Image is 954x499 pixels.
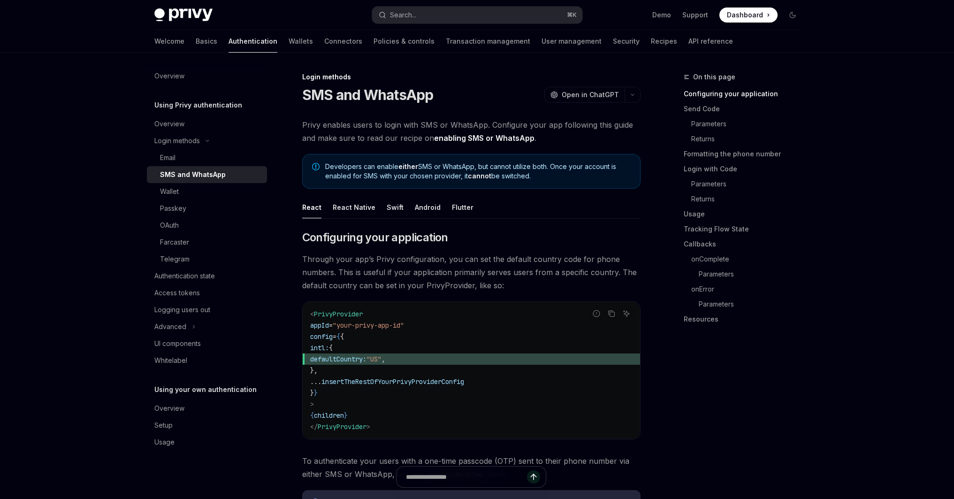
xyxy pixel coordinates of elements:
[340,332,344,341] span: {
[147,234,267,251] a: Farcaster
[147,200,267,217] a: Passkey
[366,422,370,431] span: >
[147,268,267,284] a: Authentication state
[434,133,534,143] a: enabling SMS or WhatsApp
[693,71,735,83] span: On this page
[147,417,267,434] a: Setup
[684,161,808,177] a: Login with Code
[154,321,186,332] div: Advanced
[652,10,671,20] a: Demo
[684,237,808,252] a: Callbacks
[147,183,267,200] a: Wallet
[310,332,333,341] span: config
[196,30,217,53] a: Basics
[372,7,582,23] button: Open search
[366,355,382,363] span: "US"
[160,203,186,214] div: Passkey
[147,115,267,132] a: Overview
[321,377,464,386] span: insertTheRestOfYourPrivyProviderConfig
[302,230,448,245] span: Configuring your application
[154,70,184,82] div: Overview
[684,297,808,312] a: Parameters
[684,86,808,101] a: Configuring your application
[398,162,418,170] strong: either
[620,307,633,320] button: Ask AI
[590,307,603,320] button: Report incorrect code
[147,68,267,84] a: Overview
[329,321,333,330] span: =
[684,312,808,327] a: Resources
[310,310,314,318] span: <
[147,166,267,183] a: SMS and WhatsApp
[302,86,434,103] h1: SMS and WhatsApp
[682,10,708,20] a: Support
[684,146,808,161] a: Formatting the phone number
[229,30,277,53] a: Authentication
[684,101,808,116] a: Send Code
[154,384,257,395] h5: Using your own authentication
[382,355,385,363] span: ,
[154,420,173,431] div: Setup
[310,344,329,352] span: intl:
[542,30,602,53] a: User management
[684,267,808,282] a: Parameters
[452,196,473,218] div: Flutter
[154,100,242,111] h5: Using Privy authentication
[310,377,321,386] span: ...
[684,252,808,267] a: onComplete
[387,196,404,218] div: Swift
[336,332,340,341] span: {
[147,301,267,318] a: Logging users out
[310,411,314,420] span: {
[160,152,176,163] div: Email
[527,470,540,484] button: Send message
[613,30,640,53] a: Security
[544,87,625,103] button: Open in ChatGPT
[154,118,184,130] div: Overview
[329,344,333,352] span: {
[310,366,318,375] span: },
[567,11,577,19] span: ⌘ K
[302,72,641,82] div: Login methods
[446,30,530,53] a: Transaction management
[302,454,641,481] span: To authenticate your users with a one-time passcode (OTP) sent to their phone number via either S...
[310,355,366,363] span: defaultCountry:
[719,8,778,23] a: Dashboard
[310,321,329,330] span: appId
[160,220,179,231] div: OAuth
[314,389,318,397] span: }
[684,131,808,146] a: Returns
[147,284,267,301] a: Access tokens
[684,282,808,297] a: onError
[289,30,313,53] a: Wallets
[147,352,267,369] a: Whitelabel
[302,196,321,218] div: React
[390,9,416,21] div: Search...
[684,192,808,207] a: Returns
[684,207,808,222] a: Usage
[312,163,320,170] svg: Note
[324,30,362,53] a: Connectors
[310,389,314,397] span: }
[154,8,213,22] img: dark logo
[727,10,763,20] span: Dashboard
[314,310,363,318] span: PrivyProvider
[154,403,184,414] div: Overview
[160,169,226,180] div: SMS and WhatsApp
[310,422,318,431] span: </
[154,304,210,315] div: Logging users out
[785,8,800,23] button: Toggle dark mode
[325,162,631,181] span: Developers can enable SMS or WhatsApp, but cannot utilize both. Once your account is enabled for ...
[154,287,200,299] div: Access tokens
[160,253,190,265] div: Telegram
[684,116,808,131] a: Parameters
[154,437,175,448] div: Usage
[302,253,641,292] span: Through your app’s Privy configuration, you can set the default country code for phone numbers. T...
[147,434,267,451] a: Usage
[147,400,267,417] a: Overview
[147,132,267,149] button: Toggle Login methods section
[154,30,184,53] a: Welcome
[651,30,677,53] a: Recipes
[147,335,267,352] a: UI components
[374,30,435,53] a: Policies & controls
